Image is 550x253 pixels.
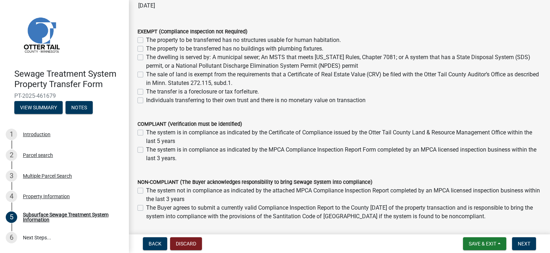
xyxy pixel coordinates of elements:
label: The system not in compliance as indicated by the attached MPCA Compliance Inspection Report compl... [146,186,541,204]
label: The transfer is a foreclosure or tax forfeiture. [146,87,259,96]
label: The property to be transferred has no structures usable for human habitation. [146,36,341,44]
label: The dwelling is served by: A municipal sewer; An MSTS that meets [US_STATE] Rules, Chapter 7081; ... [146,53,541,70]
span: Save & Exit [469,241,496,247]
label: NON-COMPLIANT (The Buyer acknowledges responsibility to bring Sewage System into compliance) [137,180,372,185]
h4: Sewage Treatment System Property Transfer Form [14,69,123,90]
label: Individuals transferring to their own trust and there is no monetary value on transaction [146,96,366,105]
label: EXEMPT (Compliance Inspection not Required) [137,29,247,34]
button: Next [512,237,536,250]
button: Discard [170,237,202,250]
label: The sale of land is exempt from the requirements that a Certificate of Real Estate Value (CRV) be... [146,70,541,87]
div: Introduction [23,132,50,137]
button: Notes [66,101,93,114]
label: The system is in compliance as indicated by the Certificate of Compliance issued by the Otter Tai... [146,128,541,145]
wm-modal-confirm: Notes [66,105,93,111]
div: 3 [6,170,17,182]
label: COMPLIANT (Verification must be identified) [137,122,242,127]
span: Next [518,241,530,247]
label: The system is in compliance as indicated by the MPCA Compliance Inspection Report Form completed ... [146,145,541,163]
div: 1 [6,129,17,140]
label: The Buyer agrees to submit a currently valid Compliance Inspection Report to the County [DATE] of... [146,204,541,221]
div: Multiple Parcel Search [23,173,72,178]
div: 5 [6,211,17,223]
wm-modal-confirm: Summary [14,105,63,111]
div: Subsurface Sewage Treatment System Information [23,212,117,222]
button: Back [143,237,167,250]
div: 6 [6,232,17,243]
img: Otter Tail County, Minnesota [14,8,68,61]
div: Property Information [23,194,70,199]
label: The property to be transferred has no buildings with plumbing fixtures. [146,44,323,53]
div: 2 [6,149,17,161]
button: View Summary [14,101,63,114]
span: Back [149,241,161,247]
div: 4 [6,191,17,202]
button: Save & Exit [463,237,506,250]
div: Parcel search [23,153,53,158]
span: PT-2025-461679 [14,92,115,99]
